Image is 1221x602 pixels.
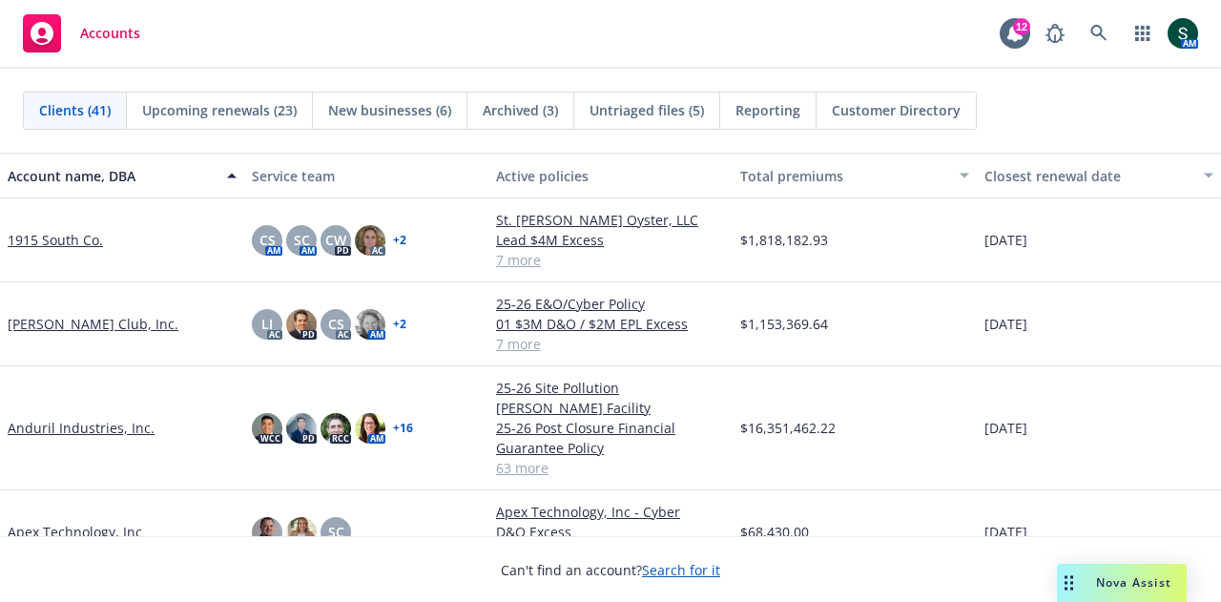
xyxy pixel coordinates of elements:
a: 7 more [496,250,725,270]
a: 25-26 E&O/Cyber Policy [496,294,725,314]
a: St. [PERSON_NAME] Oyster, LLC [496,210,725,230]
button: Closest renewal date [977,153,1221,198]
a: Apex Technology, Inc - Cyber [496,502,725,522]
img: photo [1168,18,1198,49]
span: Untriaged files (5) [590,100,704,120]
a: + 2 [393,235,406,246]
span: [DATE] [984,418,1027,438]
a: Accounts [15,7,148,60]
a: Search [1080,14,1118,52]
img: photo [286,309,317,340]
img: photo [252,413,282,444]
div: Service team [252,166,481,186]
a: + 2 [393,319,406,330]
a: 63 more [496,458,725,478]
span: Archived (3) [483,100,558,120]
button: Nova Assist [1057,564,1187,602]
a: Lead $4M Excess [496,230,725,250]
span: [DATE] [984,230,1027,250]
span: LI [261,314,273,334]
span: Customer Directory [832,100,961,120]
span: $68,430.00 [740,522,809,542]
span: $16,351,462.22 [740,418,836,438]
a: 01 $3M D&O / $2M EPL Excess [496,314,725,334]
span: [DATE] [984,522,1027,542]
div: Account name, DBA [8,166,216,186]
img: photo [286,517,317,548]
span: Can't find an account? [501,560,720,580]
button: Active policies [488,153,733,198]
span: New businesses (6) [328,100,451,120]
span: $1,153,369.64 [740,314,828,334]
button: Total premiums [733,153,977,198]
span: $1,818,182.93 [740,230,828,250]
div: Drag to move [1057,564,1081,602]
div: 12 [1013,18,1030,35]
a: 25-26 Site Pollution [PERSON_NAME] Facility [496,378,725,418]
a: Report a Bug [1036,14,1074,52]
a: 1915 South Co. [8,230,103,250]
a: 7 more [496,334,725,354]
div: Active policies [496,166,725,186]
span: Reporting [735,100,800,120]
a: D&O Excess [496,522,725,542]
a: + 16 [393,423,413,434]
span: CS [328,314,344,334]
img: photo [286,413,317,444]
a: 25-26 Post Closure Financial Guarantee Policy [496,418,725,458]
span: Nova Assist [1096,574,1171,591]
img: photo [355,309,385,340]
img: photo [355,225,385,256]
span: Upcoming renewals (23) [142,100,297,120]
a: Search for it [642,561,720,579]
span: [DATE] [984,314,1027,334]
img: photo [252,517,282,548]
img: photo [321,413,351,444]
span: Clients (41) [39,100,111,120]
span: Accounts [80,26,140,41]
a: Anduril Industries, Inc. [8,418,155,438]
span: SC [294,230,310,250]
div: Total premiums [740,166,948,186]
span: CS [259,230,276,250]
span: CW [325,230,346,250]
span: SC [328,522,344,542]
button: Service team [244,153,488,198]
a: [PERSON_NAME] Club, Inc. [8,314,178,334]
div: Closest renewal date [984,166,1192,186]
img: photo [355,413,385,444]
a: Apex Technology, Inc [8,522,142,542]
a: Switch app [1124,14,1162,52]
